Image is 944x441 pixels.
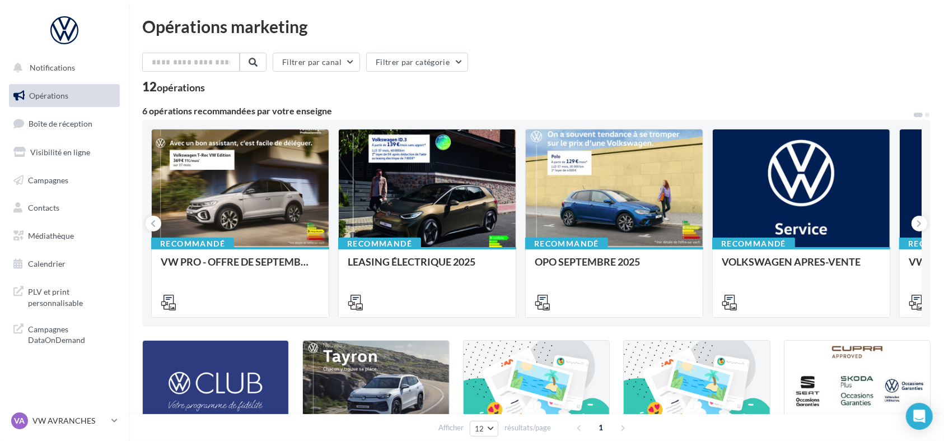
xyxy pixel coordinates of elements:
[28,175,68,184] span: Campagnes
[273,53,360,72] button: Filtrer par canal
[142,81,205,93] div: 12
[592,419,610,437] span: 1
[28,322,115,346] span: Campagnes DataOnDemand
[161,256,320,278] div: VW PRO - OFFRE DE SEPTEMBRE 25
[7,56,118,80] button: Notifications
[7,196,122,220] a: Contacts
[28,284,115,308] span: PLV et print personnalisable
[7,252,122,276] a: Calendrier
[28,231,74,240] span: Médiathèque
[438,423,464,433] span: Afficher
[470,421,498,437] button: 12
[142,106,913,115] div: 6 opérations recommandées par votre enseigne
[7,84,122,108] a: Opérations
[535,256,694,278] div: OPO SEPTEMBRE 2025
[525,238,608,250] div: Recommandé
[348,256,507,278] div: LEASING ÉLECTRIQUE 2025
[15,415,25,426] span: VA
[9,410,120,431] a: VA VW AVRANCHES
[30,63,75,72] span: Notifications
[504,423,551,433] span: résultats/page
[7,317,122,350] a: Campagnes DataOnDemand
[28,203,59,212] span: Contacts
[475,424,484,433] span: 12
[28,259,66,268] span: Calendrier
[7,112,122,136] a: Boîte de réception
[7,169,122,192] a: Campagnes
[142,18,931,35] div: Opérations marketing
[7,141,122,164] a: Visibilité en ligne
[7,224,122,248] a: Médiathèque
[30,147,90,157] span: Visibilité en ligne
[338,238,421,250] div: Recommandé
[722,256,881,278] div: VOLKSWAGEN APRES-VENTE
[151,238,234,250] div: Recommandé
[29,91,68,100] span: Opérations
[29,119,92,128] span: Boîte de réception
[712,238,795,250] div: Recommandé
[366,53,468,72] button: Filtrer par catégorie
[7,280,122,313] a: PLV et print personnalisable
[906,403,933,430] div: Open Intercom Messenger
[32,415,107,426] p: VW AVRANCHES
[157,82,205,92] div: opérations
